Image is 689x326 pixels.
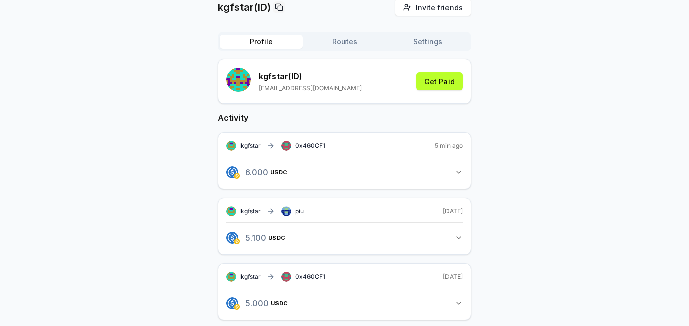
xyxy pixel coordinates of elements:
[226,166,238,178] img: logo.png
[218,112,471,124] h2: Activity
[386,35,469,49] button: Settings
[259,84,362,92] p: [EMAIL_ADDRESS][DOMAIN_NAME]
[443,273,463,281] span: [DATE]
[240,207,261,215] span: kgfstar
[416,72,463,90] button: Get Paid
[226,232,238,244] img: logo.png
[226,295,463,312] button: 5.000USDC
[240,142,261,150] span: kgfstar
[295,142,325,149] span: 0x460CF1
[226,229,463,246] button: 5.100USDC
[435,142,463,150] span: 5 min ago
[240,273,261,281] span: kgfstar
[416,2,463,13] span: Invite friends
[234,304,240,310] img: logo.png
[226,297,238,309] img: logo.png
[226,164,463,181] button: 6.000USDC
[443,207,463,215] span: [DATE]
[259,70,362,82] p: kgfstar (ID)
[295,273,325,280] span: 0x460CF1
[234,173,240,179] img: logo.png
[295,207,304,215] span: piu
[234,238,240,244] img: logo.png
[271,300,288,306] span: USDC
[303,35,386,49] button: Routes
[220,35,303,49] button: Profile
